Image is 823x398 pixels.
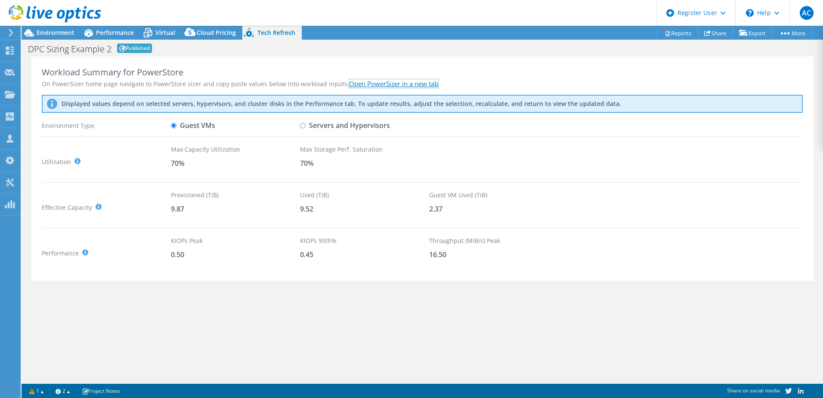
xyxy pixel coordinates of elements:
a: 1 [23,386,50,396]
div: Max Storage Perf. Saturation [300,145,429,154]
div: Max Capacity Utilization [171,145,300,154]
div: Workload Summary for PowerStore [42,67,803,78]
p: Displayed values depend on selected servers, hypervisors, and cluster disks in the Performance ta... [62,100,470,108]
div: On PowerSizer home page navigate to PowerStore sizer and copy paste values below into workload in... [42,79,803,88]
div: Guest VM Used (TiB) [429,190,558,200]
div: KIOPs 95th% [300,236,429,246]
span: Share on social media [727,387,780,394]
a: Open PowerSizer in a new tab [349,79,438,88]
span: Tech Refresh [257,28,295,37]
label: Servers and Hypervisors [300,118,390,133]
input: Servers and Hypervisors [300,123,306,128]
div: KIOPs Peak [171,236,300,246]
div: Effective Capacity [42,190,171,224]
div: 9.87 [171,204,300,214]
a: More [772,26,812,40]
a: Share [698,26,733,40]
span: Environment [37,28,74,37]
label: Guest VMs [171,118,215,133]
a: Reports [657,26,698,40]
div: Provisioned (TiB) [171,190,300,200]
span: Performance [96,28,134,37]
div: 0.50 [171,250,300,259]
div: 70% [300,159,429,168]
span: Cloud Pricing [197,28,236,37]
div: 16.50 [429,250,558,259]
div: Utilization [42,145,171,179]
div: Environment Type [42,118,171,133]
div: 2.37 [429,204,558,214]
div: 70% [171,159,300,168]
a: 2 [50,386,76,396]
div: Throughput (MiB/s) Peak [429,236,558,246]
div: 9.52 [300,204,429,214]
span: Published [117,44,152,53]
h1: DPC Sizing Example 2 [28,45,111,53]
span: AC [800,6,814,20]
input: Guest VMs [171,123,176,128]
svg: \n [746,9,754,17]
div: 0.45 [300,250,429,259]
a: Project Notes [76,386,126,396]
a: Export [733,26,773,40]
div: Performance [42,236,171,270]
span: Virtual [155,28,175,37]
div: Used (TiB) [300,190,429,200]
